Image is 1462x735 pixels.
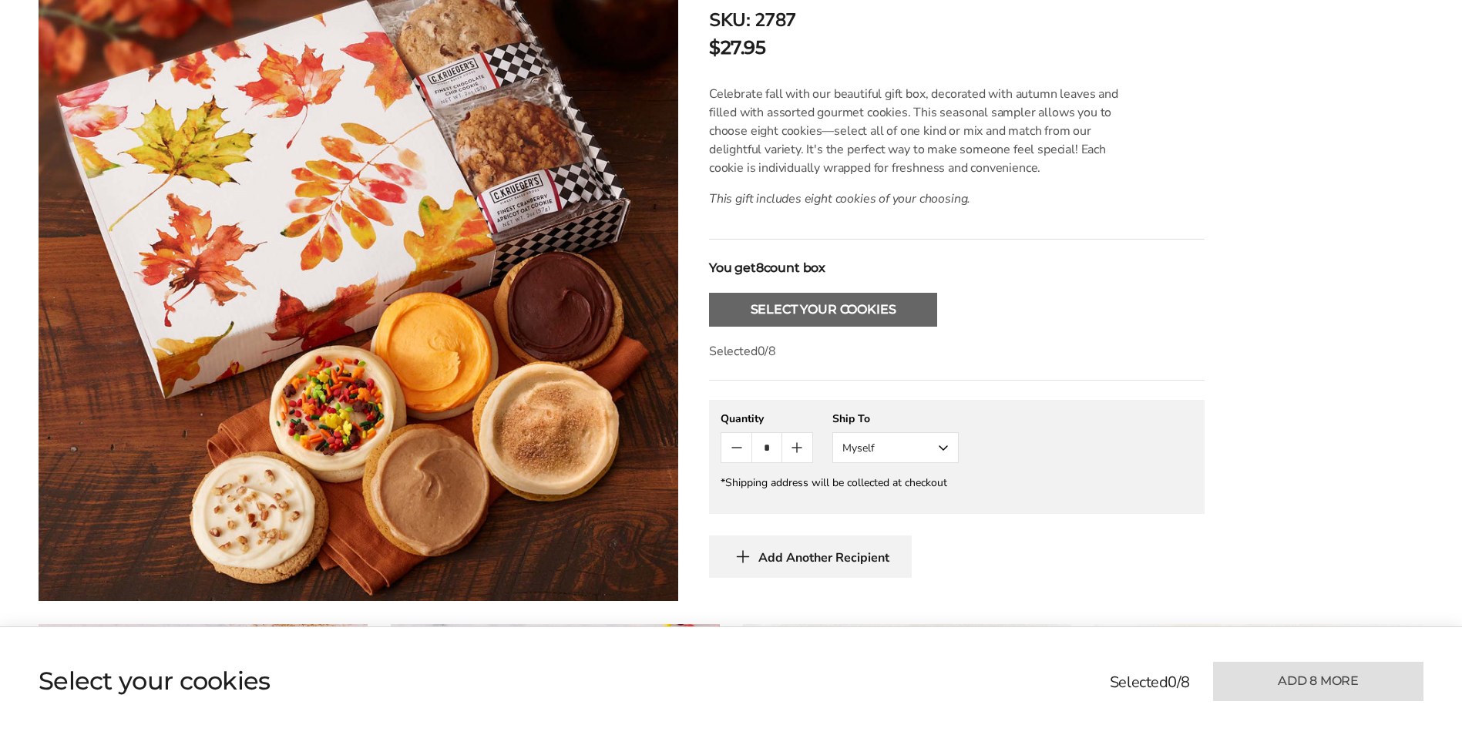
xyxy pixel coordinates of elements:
span: 0 [1168,672,1177,693]
button: Add 8 more [1213,662,1423,701]
span: 8 [1181,672,1190,693]
input: Quantity [751,433,781,462]
button: Add Another Recipient [709,535,912,578]
iframe: Sign Up via Text for Offers [12,676,160,723]
gfm-form: New recipient [709,400,1205,514]
span: 0 [758,343,765,360]
strong: You get count box [709,259,825,277]
span: Add Another Recipient [758,550,889,566]
p: $27.95 [709,34,765,62]
button: Select Your Cookies [709,293,937,327]
button: Myself [832,432,959,463]
p: Celebrate fall with our beautiful gift box, decorated with autumn leaves and filled with assorted... [709,85,1131,177]
p: Selected / [1110,671,1190,694]
div: Ship To [832,411,959,426]
span: 8 [756,260,764,275]
em: This gift includes eight cookies of your choosing. [709,190,970,207]
button: Count minus [721,433,751,462]
div: *Shipping address will be collected at checkout [721,475,1193,490]
span: 2787 [755,8,796,32]
div: Quantity [721,411,813,426]
button: Count plus [782,433,812,462]
span: 8 [768,343,776,360]
p: Selected / [709,342,1205,361]
strong: SKU: [709,8,750,32]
